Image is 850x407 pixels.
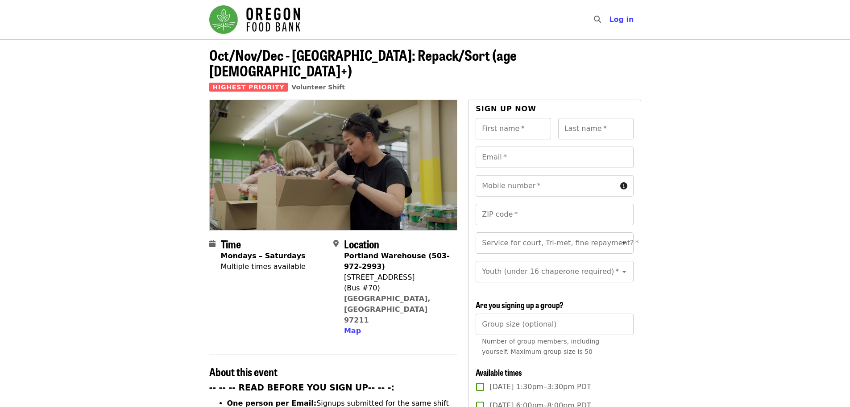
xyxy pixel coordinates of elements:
[210,100,457,230] img: Oct/Nov/Dec - Portland: Repack/Sort (age 8+) organized by Oregon Food Bank
[344,283,450,294] div: (Bus #70)
[618,265,630,278] button: Open
[344,252,450,271] strong: Portland Warehouse (503-972-2993)
[618,237,630,249] button: Open
[209,44,517,81] span: Oct/Nov/Dec - [GEOGRAPHIC_DATA]: Repack/Sort (age [DEMOGRAPHIC_DATA]+)
[489,382,591,392] span: [DATE] 1:30pm–3:30pm PDT
[606,9,614,30] input: Search
[344,236,379,252] span: Location
[476,366,522,378] span: Available times
[476,204,633,225] input: ZIP code
[221,252,306,260] strong: Mondays – Saturdays
[344,326,361,336] button: Map
[344,294,431,324] a: [GEOGRAPHIC_DATA], [GEOGRAPHIC_DATA] 97211
[602,11,641,29] button: Log in
[209,83,288,92] span: Highest Priority
[221,236,241,252] span: Time
[476,175,616,197] input: Mobile number
[482,338,599,355] span: Number of group members, including yourself. Maximum group size is 50
[476,147,633,168] input: Email
[558,118,634,139] input: Last name
[620,182,627,190] i: circle-info icon
[476,314,633,335] input: [object Object]
[594,15,601,24] i: search icon
[344,327,361,335] span: Map
[209,239,216,248] i: calendar icon
[476,299,564,310] span: Are you signing up a group?
[609,15,634,24] span: Log in
[291,84,345,91] a: Volunteer Shift
[209,383,395,392] strong: -- -- -- READ BEFORE YOU SIGN UP-- -- -:
[344,272,450,283] div: [STREET_ADDRESS]
[333,239,339,248] i: map-marker-alt icon
[221,261,306,272] div: Multiple times available
[209,364,278,379] span: About this event
[476,105,536,113] span: Sign up now
[476,118,551,139] input: First name
[209,5,300,34] img: Oregon Food Bank - Home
